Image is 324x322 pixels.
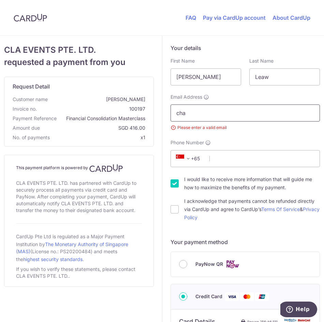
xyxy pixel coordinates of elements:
span: +65 [176,155,192,163]
div: If you wish to verify these statements, please contact CLA EVENTS PTE. LTD.. [16,264,142,281]
input: Email address [171,104,320,122]
img: Union Pay [255,292,269,301]
iframe: Opens a widget where you can find more information [280,302,317,319]
h5: Your payment method [171,238,320,246]
input: First name [171,68,241,85]
span: Financial Consolidation Masterclass [59,115,145,122]
label: I acknowledge that payments cannot be refunded directly via CardUp and agree to CardUp’s & [184,197,320,222]
span: CLA EVENTS PTE. LTD. [4,44,154,56]
div: CardUp Pte Ltd is regulated as a Major Payment Institution by (License no.: PS20200484) and meets... [16,232,142,264]
label: I would like to receive more information that will guide me how to maximize the benefits of my pa... [184,175,320,192]
label: First Name [171,58,195,64]
span: Customer name [13,96,48,103]
span: Amount due [13,125,40,131]
span: [PERSON_NAME] [50,96,145,103]
div: CLA EVENTS PTE. LTD. has partnered with CardUp to securely process all payments via credit card a... [16,178,142,215]
span: Email Address [171,94,202,100]
span: No. of payments [13,134,50,141]
a: The Monetary Authority of Singapore (MAS) [16,241,128,254]
img: CardUp [89,164,123,172]
img: Cards logo [226,260,239,269]
div: Credit Card Visa Mastercard Union Pay [179,292,312,301]
input: Last name [249,68,320,85]
span: x1 [141,134,145,140]
h5: Your details [171,44,320,52]
span: Phone Number [171,139,204,146]
span: requested a payment from you [4,56,154,68]
span: PayNow QR [195,260,223,268]
span: Credit Card [195,292,222,301]
small: Please enter a valid email [171,124,320,131]
span: +65 [174,155,205,163]
img: Mastercard [240,292,254,301]
span: translation missing: en.request_detail [13,83,50,90]
span: translation missing: en.payment_reference [13,115,57,121]
img: CardUp [14,14,47,22]
a: highest security standards [23,256,83,262]
span: SGD 416.00 [43,125,145,131]
img: Visa [225,292,239,301]
a: FAQ [186,14,196,21]
a: Pay via CardUp account [203,14,266,21]
h4: This payment platform is powered by [16,164,142,172]
a: About CardUp [273,14,310,21]
span: 100197 [40,106,145,112]
a: Terms Of Service [261,206,300,212]
label: Last Name [249,58,274,64]
div: PayNow QR Cards logo [179,260,312,269]
span: Invoice no. [13,106,37,112]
